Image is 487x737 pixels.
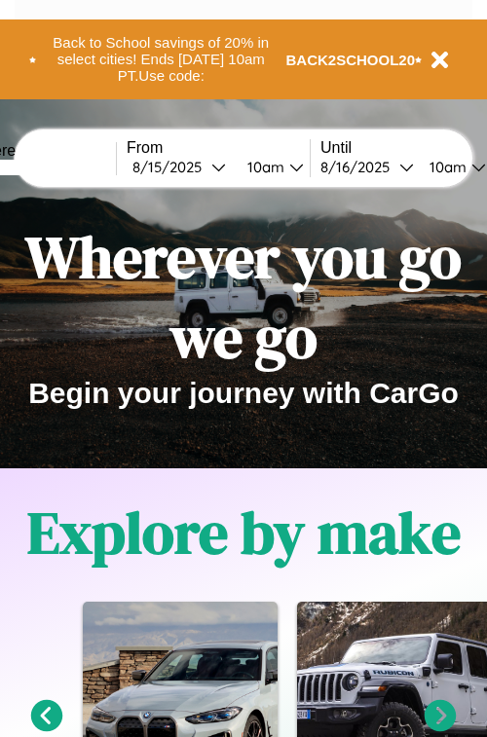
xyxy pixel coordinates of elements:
div: 8 / 15 / 2025 [132,158,211,176]
label: From [127,139,310,157]
button: 8/15/2025 [127,157,232,177]
button: Back to School savings of 20% in select cities! Ends [DATE] 10am PT.Use code: [36,29,286,90]
b: BACK2SCHOOL20 [286,52,416,68]
h1: Explore by make [27,493,461,572]
div: 8 / 16 / 2025 [320,158,399,176]
div: 10am [238,158,289,176]
div: 10am [420,158,471,176]
button: 10am [232,157,310,177]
